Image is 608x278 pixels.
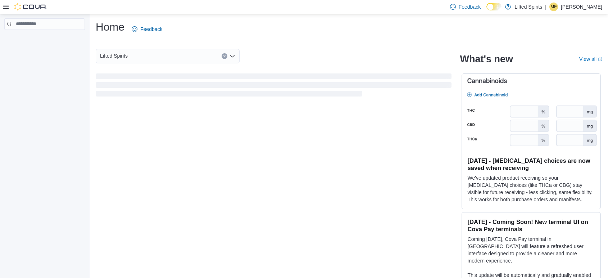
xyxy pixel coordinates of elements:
[459,3,481,10] span: Feedback
[100,51,128,60] span: Lifted Spirits
[486,10,487,11] span: Dark Mode
[486,3,502,10] input: Dark Mode
[230,53,235,59] button: Open list of options
[468,218,595,233] h3: [DATE] - Coming Soon! New terminal UI on Cova Pay terminals
[4,31,85,49] nav: Complex example
[579,56,602,62] a: View allExternal link
[96,20,124,34] h1: Home
[545,3,546,11] p: |
[468,157,595,171] h3: [DATE] - [MEDICAL_DATA] choices are now saved when receiving
[514,3,542,11] p: Lifted Spirits
[222,53,227,59] button: Clear input
[460,53,513,65] h2: What's new
[96,75,452,98] span: Loading
[598,57,602,62] svg: External link
[549,3,558,11] div: Matt Fallaschek
[129,22,165,36] a: Feedback
[550,3,557,11] span: MF
[468,174,595,203] p: We've updated product receiving so your [MEDICAL_DATA] choices (like THCa or CBG) stay visible fo...
[140,26,162,33] span: Feedback
[468,236,595,264] p: Coming [DATE], Cova Pay terminal in [GEOGRAPHIC_DATA] will feature a refreshed user interface des...
[14,3,47,10] img: Cova
[561,3,602,11] p: [PERSON_NAME]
